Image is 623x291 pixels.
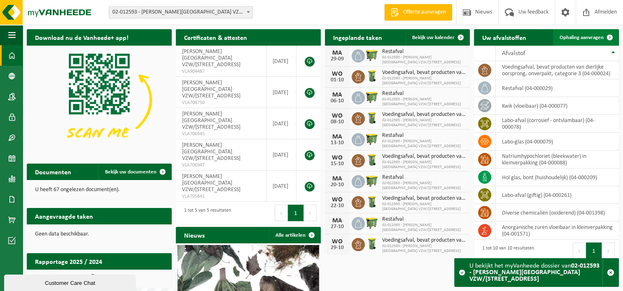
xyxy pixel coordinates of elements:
[496,150,619,169] td: natriumhypochloriet (bleekwater) in kleinverpakking (04-000088)
[382,48,466,55] span: Restafval
[266,46,296,77] td: [DATE]
[365,153,379,167] img: WB-0140-HPE-GN-50
[176,227,213,243] h2: Nieuws
[382,202,466,212] span: 02-012593 - [PERSON_NAME][GEOGRAPHIC_DATA] VZW/[STREET_ADDRESS]
[382,174,466,181] span: Restafval
[325,29,390,45] h2: Ingeplande taken
[406,29,469,46] a: Bekijk uw kalender
[496,222,619,240] td: anorganische zuren vloeibaar in kleinverpakking (04-001571)
[27,253,110,269] h2: Rapportage 2025 / 2024
[382,244,466,254] span: 02-012593 - [PERSON_NAME][GEOGRAPHIC_DATA] VZW/[STREET_ADDRESS]
[182,162,260,169] span: VLA706947
[329,113,345,119] div: WO
[109,7,252,18] span: 02-012593 - OSCAR ROMERO COLLEGE VZW/NOORDLAAN 51 - DENDERMONDE
[176,29,255,45] h2: Certificaten & attesten
[382,181,466,191] span: 02-012593 - [PERSON_NAME][GEOGRAPHIC_DATA] VZW/[STREET_ADDRESS]
[382,69,466,76] span: Voedingsafval, bevat producten van dierlijke oorsprong, onverpakt, categorie 3
[329,203,345,209] div: 22-10
[304,205,317,221] button: Next
[329,50,345,56] div: MA
[329,56,345,62] div: 29-09
[27,46,172,154] img: Download de VHEPlus App
[560,35,604,40] span: Ophaling aanvragen
[365,48,379,62] img: WB-1100-HPE-GN-50
[382,237,466,244] span: Voedingsafval, bevat producten van dierlijke oorsprong, onverpakt, categorie 3
[496,79,619,97] td: restafval (04-000029)
[266,108,296,139] td: [DATE]
[182,193,260,200] span: VLA705841
[182,99,260,106] span: VLA708750
[365,132,379,146] img: WB-1100-HPE-GN-50
[496,133,619,150] td: labo-glas (04-000079)
[182,173,240,193] span: [PERSON_NAME][GEOGRAPHIC_DATA] VZW/[STREET_ADDRESS]
[474,29,534,45] h2: Uw afvalstoffen
[496,97,619,115] td: kwik (vloeibaar) (04-000077)
[382,118,466,128] span: 02-012593 - [PERSON_NAME][GEOGRAPHIC_DATA] VZW/[STREET_ADDRESS]
[602,242,615,259] button: Next
[382,97,466,107] span: 02-012593 - [PERSON_NAME][GEOGRAPHIC_DATA] VZW/[STREET_ADDRESS]
[4,273,138,291] iframe: chat widget
[365,237,379,251] img: WB-0140-HPE-GN-50
[182,131,260,137] span: VLA706945
[382,223,466,233] span: 02-012593 - [PERSON_NAME][GEOGRAPHIC_DATA] VZW/[STREET_ADDRESS]
[269,227,320,243] a: Alle artikelen
[496,186,619,204] td: labo-afval (giftig) (04-000261)
[478,242,534,260] div: 1 tot 10 van 10 resultaten
[382,139,466,149] span: 02-012593 - [PERSON_NAME][GEOGRAPHIC_DATA] VZW/[STREET_ADDRESS]
[27,29,137,45] h2: Download nu de Vanheede+ app!
[180,204,231,222] div: 1 tot 5 van 5 resultaten
[553,29,618,46] a: Ophaling aanvragen
[182,80,240,99] span: [PERSON_NAME][GEOGRAPHIC_DATA] VZW/[STREET_ADDRESS]
[182,111,240,130] span: [PERSON_NAME][GEOGRAPHIC_DATA] VZW/[STREET_ADDRESS]
[496,169,619,186] td: hol glas, bont (huishoudelijk) (04-000209)
[382,153,466,160] span: Voedingsafval, bevat producten van dierlijke oorsprong, onverpakt, categorie 3
[329,71,345,77] div: WO
[382,90,466,97] span: Restafval
[382,111,466,118] span: Voedingsafval, bevat producten van dierlijke oorsprong, onverpakt, categorie 3
[182,142,240,162] span: [PERSON_NAME][GEOGRAPHIC_DATA] VZW/[STREET_ADDRESS]
[266,77,296,108] td: [DATE]
[382,55,466,65] span: 02-012593 - [PERSON_NAME][GEOGRAPHIC_DATA] VZW/[STREET_ADDRESS]
[105,169,156,175] span: Bekijk uw documenten
[382,76,466,86] span: 02-012593 - [PERSON_NAME][GEOGRAPHIC_DATA] VZW/[STREET_ADDRESS]
[469,263,600,282] strong: 02-012593 - [PERSON_NAME][GEOGRAPHIC_DATA] VZW/[STREET_ADDRESS]
[365,174,379,188] img: WB-1100-HPE-GN-50
[329,98,345,104] div: 06-10
[382,195,466,202] span: Voedingsafval, bevat producten van dierlijke oorsprong, onverpakt, categorie 3
[382,216,466,223] span: Restafval
[35,187,163,193] p: U heeft 67 ongelezen document(en).
[496,115,619,133] td: labo-afval (corrosief - ontvlambaar) (04-000078)
[329,196,345,203] div: WO
[329,77,345,83] div: 01-10
[182,48,240,68] span: [PERSON_NAME][GEOGRAPHIC_DATA] VZW/[STREET_ADDRESS]
[329,182,345,188] div: 20-10
[382,132,466,139] span: Restafval
[365,69,379,83] img: WB-0140-HPE-GN-50
[266,171,296,202] td: [DATE]
[266,139,296,171] td: [DATE]
[98,164,171,180] a: Bekijk uw documenten
[329,176,345,182] div: MA
[329,119,345,125] div: 08-10
[288,205,304,221] button: 1
[35,231,163,237] p: Geen data beschikbaar.
[365,216,379,230] img: WB-1100-HPE-GN-50
[502,50,525,57] span: Afvalstof
[275,205,288,221] button: Previous
[329,155,345,161] div: WO
[469,259,602,286] div: U bekijkt het myVanheede dossier van
[401,8,448,16] span: Offerte aanvragen
[27,164,79,180] h2: Documenten
[384,4,452,21] a: Offerte aanvragen
[109,6,253,18] span: 02-012593 - OSCAR ROMERO COLLEGE VZW/NOORDLAAN 51 - DENDERMONDE
[586,242,602,259] button: 1
[382,160,466,170] span: 02-012593 - [PERSON_NAME][GEOGRAPHIC_DATA] VZW/[STREET_ADDRESS]
[329,161,345,167] div: 15-10
[496,61,619,79] td: voedingsafval, bevat producten van dierlijke oorsprong, onverpakt, categorie 3 (04-000024)
[27,208,101,224] h2: Aangevraagde taken
[329,238,345,245] div: WO
[182,68,260,75] span: VLA904487
[365,90,379,104] img: WB-1100-HPE-GN-50
[329,217,345,224] div: MA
